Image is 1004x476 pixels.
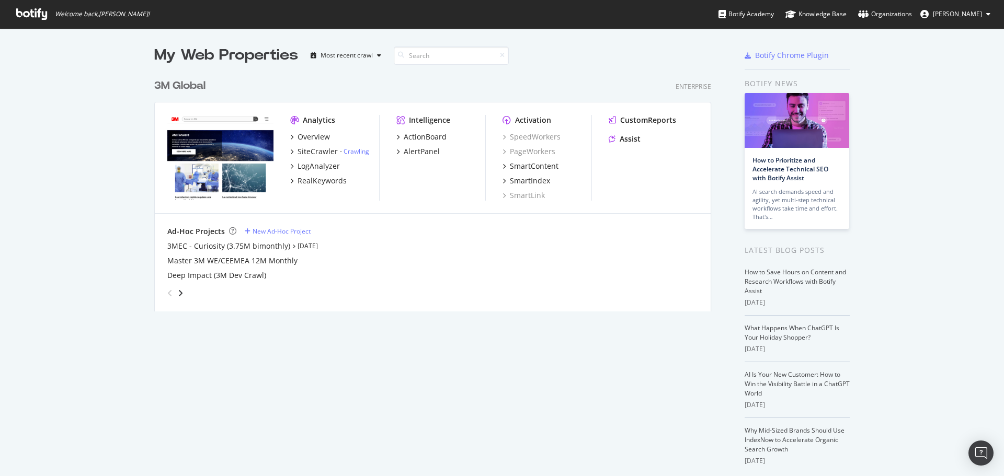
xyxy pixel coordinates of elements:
[745,93,849,148] img: How to Prioritize and Accelerate Technical SEO with Botify Assist
[177,288,184,298] div: angle-right
[167,241,290,251] a: 3MEC - Curiosity (3.75M bimonthly)
[745,298,850,307] div: [DATE]
[503,176,550,186] a: SmartIndex
[298,161,340,171] div: LogAnalyzer
[167,226,225,237] div: Ad-Hoc Projects
[290,176,347,186] a: RealKeywords
[745,268,846,295] a: How to Save Hours on Content and Research Workflows with Botify Assist
[167,270,266,281] a: Deep Impact (3M Dev Crawl)
[745,426,845,454] a: Why Mid-Sized Brands Should Use IndexNow to Accelerate Organic Search Growth
[752,188,841,221] div: AI search demands speed and agility, yet multi-step technical workflows take time and effort. Tha...
[620,115,676,125] div: CustomReports
[503,190,545,201] a: SmartLink
[396,132,447,142] a: ActionBoard
[912,6,999,22] button: [PERSON_NAME]
[154,78,210,94] a: 3M Global
[344,147,369,156] a: Crawling
[340,147,369,156] div: -
[404,132,447,142] div: ActionBoard
[745,323,839,342] a: What Happens When ChatGPT Is Your Holiday Shopper?
[745,245,850,256] div: Latest Blog Posts
[245,227,311,236] a: New Ad-Hoc Project
[298,176,347,186] div: RealKeywords
[503,146,555,157] a: PageWorkers
[290,146,369,157] a: SiteCrawler- Crawling
[396,146,440,157] a: AlertPanel
[290,161,340,171] a: LogAnalyzer
[503,161,558,171] a: SmartContent
[752,156,828,182] a: How to Prioritize and Accelerate Technical SEO with Botify Assist
[755,50,829,61] div: Botify Chrome Plugin
[409,115,450,125] div: Intelligence
[167,115,273,200] img: www.command.com
[858,9,912,19] div: Organizations
[154,45,298,66] div: My Web Properties
[298,132,330,142] div: Overview
[609,115,676,125] a: CustomReports
[718,9,774,19] div: Botify Academy
[609,134,641,144] a: Assist
[620,134,641,144] div: Assist
[933,9,982,18] span: Alexander Parrales
[510,161,558,171] div: SmartContent
[515,115,551,125] div: Activation
[745,344,850,354] div: [DATE]
[968,440,994,466] div: Open Intercom Messenger
[745,78,850,89] div: Botify news
[745,400,850,410] div: [DATE]
[676,82,711,91] div: Enterprise
[321,52,373,59] div: Most recent crawl
[163,285,177,301] div: angle-left
[745,456,850,466] div: [DATE]
[298,241,318,250] a: [DATE]
[404,146,440,157] div: AlertPanel
[154,78,206,94] div: 3M Global
[55,10,150,18] span: Welcome back, [PERSON_NAME] !
[253,227,311,236] div: New Ad-Hoc Project
[298,146,338,157] div: SiteCrawler
[394,47,509,65] input: Search
[154,66,720,311] div: grid
[745,370,850,398] a: AI Is Your New Customer: How to Win the Visibility Battle in a ChatGPT World
[167,256,298,266] a: Master 3M WE/CEEMEA 12M Monthly
[510,176,550,186] div: SmartIndex
[785,9,847,19] div: Knowledge Base
[303,115,335,125] div: Analytics
[290,132,330,142] a: Overview
[745,50,829,61] a: Botify Chrome Plugin
[306,47,385,64] button: Most recent crawl
[503,132,561,142] a: SpeedWorkers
